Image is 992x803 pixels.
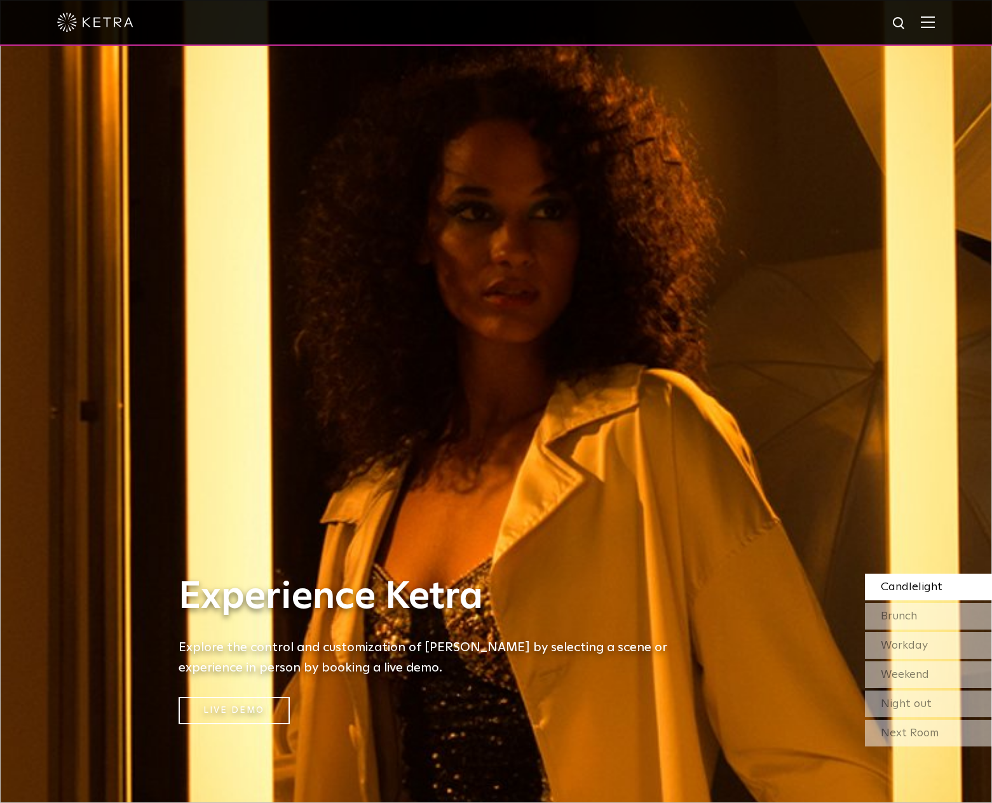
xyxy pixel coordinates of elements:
h1: Experience Ketra [179,576,687,618]
span: Brunch [881,611,917,622]
h5: Explore the control and customization of [PERSON_NAME] by selecting a scene or experience in pers... [179,637,687,678]
div: Next Room [865,720,992,746]
span: Night out [881,698,932,710]
img: ketra-logo-2019-white [57,13,133,32]
span: Workday [881,640,928,651]
a: Live Demo [179,697,290,724]
span: Candlelight [881,581,942,593]
span: Weekend [881,669,929,680]
img: Hamburger%20Nav.svg [921,16,935,28]
img: search icon [892,16,907,32]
